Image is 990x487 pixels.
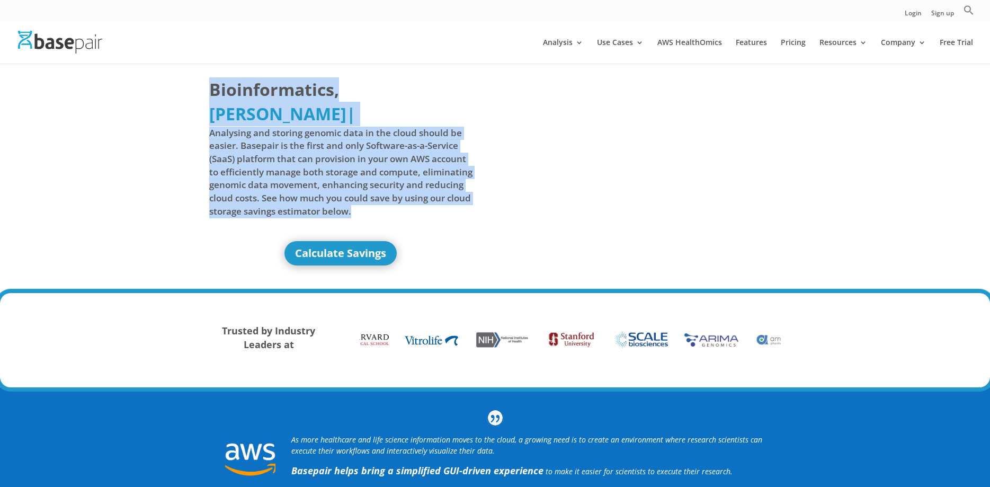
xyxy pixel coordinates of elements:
[736,39,767,64] a: Features
[819,39,867,64] a: Resources
[209,102,346,125] span: [PERSON_NAME]
[905,10,922,21] a: Login
[503,77,767,226] iframe: Basepair - NGS Analysis Simplified
[543,39,583,64] a: Analysis
[284,241,397,265] a: Calculate Savings
[291,435,762,456] i: As more healthcare and life science information moves to the cloud, a growing need is to create a...
[222,324,315,351] strong: Trusted by Industry Leaders at
[881,39,926,64] a: Company
[931,10,954,21] a: Sign up
[940,39,973,64] a: Free Trial
[657,39,722,64] a: AWS HealthOmics
[964,5,974,21] a: Search Icon Link
[209,77,339,102] span: Bioinformatics,
[597,39,644,64] a: Use Cases
[787,411,977,474] iframe: Drift Widget Chat Controller
[291,464,543,477] strong: Basepair helps bring a simplified GUI-driven experience
[546,466,733,476] span: to make it easier for scientists to execute their research.
[781,39,806,64] a: Pricing
[209,127,473,218] span: Analysing and storing genomic data in the cloud should be easier. Basepair is the first and only ...
[18,31,102,54] img: Basepair
[346,102,356,125] span: |
[964,5,974,15] svg: Search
